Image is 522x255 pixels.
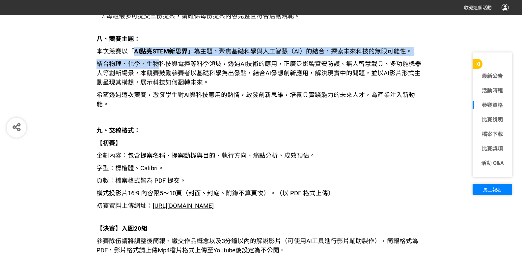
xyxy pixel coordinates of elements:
span: 收藏這個活動 [464,5,492,10]
span: 橫式投影片16:9 內容限5～10頁（封面、封底、附錄不算頁次）。（以 PDF 格式上傳） [96,190,334,197]
a: 活動 Q&A [473,159,512,167]
strong: 九、交稿格式： [96,127,140,134]
a: 檔案下載 [473,130,512,138]
a: 最新公告 [473,72,512,80]
span: 結合物理、化學、生物科技與電控等科學領域，透過AI技術的應用，正廣泛影響資安防護、無人智慧載具、多功能機器人等創新場景，本競賽鼓勵參賽者以基礎科學為出發點，結合AI發想創新應用，解決現實中的問題... [96,60,421,86]
strong: 【決賽】入圍20組 [96,225,148,232]
span: 馬上報名 [483,187,502,192]
span: [URL][DOMAIN_NAME] [153,202,214,209]
span: 本次競賽以「 」為主題，聚焦基礎科學與人工智慧（AI）的結合，探索未來科技的無限可能性。 [96,48,412,55]
span: 字型：標楷體、Calibri。 [96,165,164,172]
span: 初賽資料上傳網址： [96,202,153,209]
span: 希望透過這次競賽，激發學生對AI與科技應用的熱情，啟發創新思維，培養具實踐能力的未來人才，為產業注入新動能。 [96,91,415,108]
span: 參賽隊伍請將調整後簡報、繳交作品概念以及3分鐘以內的解說影片（可使用AI工具進行影片輔助製作），簡報格式為PDF，影片格式請上傳Mp4檔片格式上傳至Youtube後設定為不公開。 [96,238,418,254]
span: 每組最多可提交三份提案，請確保每份提案內容完整且符合活動規範。 [106,13,300,20]
strong: 【初賽】 [96,140,122,147]
a: 比賽獎項 [473,145,512,153]
strong: AI點亮STEM新思界 [134,48,188,55]
span: 企劃內容：包含提案名稱、提案動機與目的、執行方向、痛點分析、成效預估。 [96,152,316,159]
span: 頁數：檔案格式皆為 PDF 提交。 [96,177,186,184]
strong: 八、競賽主題： [96,35,140,43]
a: 參賽資格 [473,101,512,109]
button: 馬上報名 [473,184,512,195]
a: 比賽說明 [473,116,512,124]
a: 活動時程 [473,87,512,95]
a: [URL][DOMAIN_NAME] [153,204,214,209]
